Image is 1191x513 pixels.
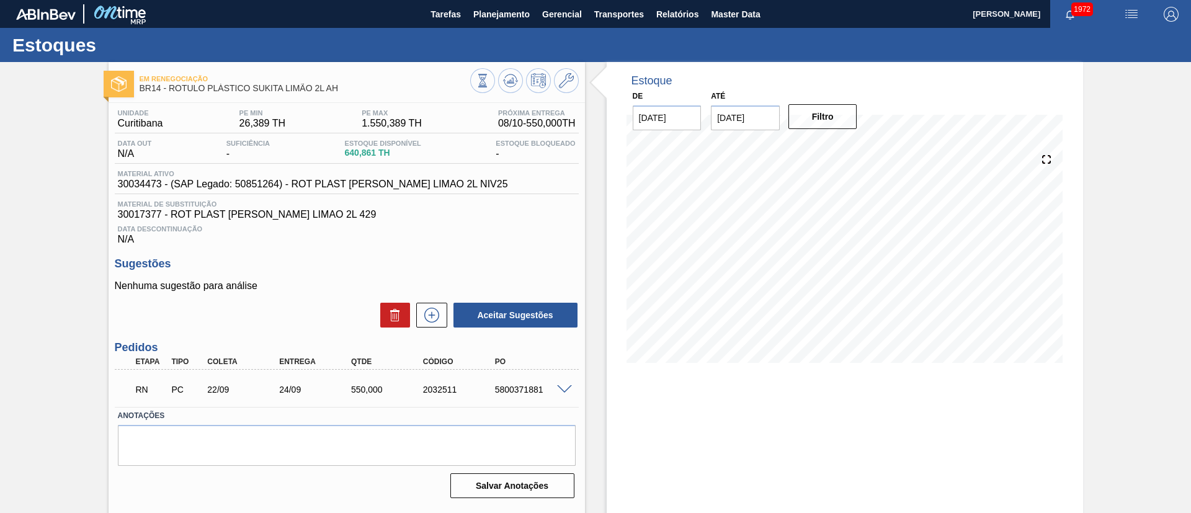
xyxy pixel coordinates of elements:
[526,68,551,93] button: Programar Estoque
[374,303,410,328] div: Excluir Sugestões
[118,170,508,177] span: Material ativo
[115,280,579,292] p: Nenhuma sugestão para análise
[115,257,579,270] h3: Sugestões
[554,68,579,93] button: Ir ao Master Data / Geral
[631,74,672,87] div: Estoque
[410,303,447,328] div: Nova sugestão
[118,109,163,117] span: Unidade
[633,92,643,100] label: De
[788,104,857,129] button: Filtro
[168,385,205,395] div: Pedido de Compra
[711,92,725,100] label: Até
[496,140,575,147] span: Estoque Bloqueado
[420,385,501,395] div: 2032511
[542,7,582,22] span: Gerencial
[493,140,578,159] div: -
[633,105,702,130] input: dd/mm/yyyy
[447,301,579,329] div: Aceitar Sugestões
[453,303,578,328] button: Aceitar Sugestões
[276,385,357,395] div: 24/09/2025
[16,9,76,20] img: TNhmsLtSVTkK8tSr43FrP2fwEKptu5GPRR3wAAAABJRU5ErkJggg==
[362,118,422,129] span: 1.550,389 TH
[345,148,421,158] span: 640,861 TH
[226,140,270,147] span: Suficiência
[118,225,576,233] span: Data Descontinuação
[12,38,233,52] h1: Estoques
[115,140,155,159] div: N/A
[204,357,285,366] div: Coleta
[498,118,576,129] span: 08/10 - 550,000 TH
[492,357,573,366] div: PO
[656,7,698,22] span: Relatórios
[133,357,170,366] div: Etapa
[492,385,573,395] div: 5800371881
[711,105,780,130] input: dd/mm/yyyy
[430,7,461,22] span: Tarefas
[1071,2,1093,16] span: 1972
[118,140,152,147] span: Data out
[711,7,760,22] span: Master Data
[362,109,422,117] span: PE MAX
[118,118,163,129] span: Curitibana
[115,341,579,354] h3: Pedidos
[140,84,470,93] span: BR14 - ROTULO PLÁSTICO SUKITA LIMÃO 2L AH
[420,357,501,366] div: Código
[239,118,285,129] span: 26,389 TH
[239,109,285,117] span: PE MIN
[348,385,429,395] div: 550,000
[140,75,470,83] span: Em Renegociação
[498,68,523,93] button: Atualizar Gráfico
[115,220,579,245] div: N/A
[118,200,576,208] span: Material de Substituição
[111,76,127,92] img: Ícone
[345,140,421,147] span: Estoque Disponível
[473,7,530,22] span: Planejamento
[133,376,170,403] div: Em Renegociação
[118,209,576,220] span: 30017377 - ROT PLAST [PERSON_NAME] LIMAO 2L 429
[223,140,273,159] div: -
[450,473,574,498] button: Salvar Anotações
[118,179,508,190] span: 30034473 - (SAP Legado: 50851264) - ROT PLAST [PERSON_NAME] LIMAO 2L NIV25
[348,357,429,366] div: Qtde
[118,407,576,425] label: Anotações
[1050,6,1090,23] button: Notificações
[594,7,644,22] span: Transportes
[470,68,495,93] button: Visão Geral dos Estoques
[1164,7,1179,22] img: Logout
[136,385,167,395] p: RN
[498,109,576,117] span: Próxima Entrega
[204,385,285,395] div: 22/09/2025
[1124,7,1139,22] img: userActions
[168,357,205,366] div: Tipo
[276,357,357,366] div: Entrega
